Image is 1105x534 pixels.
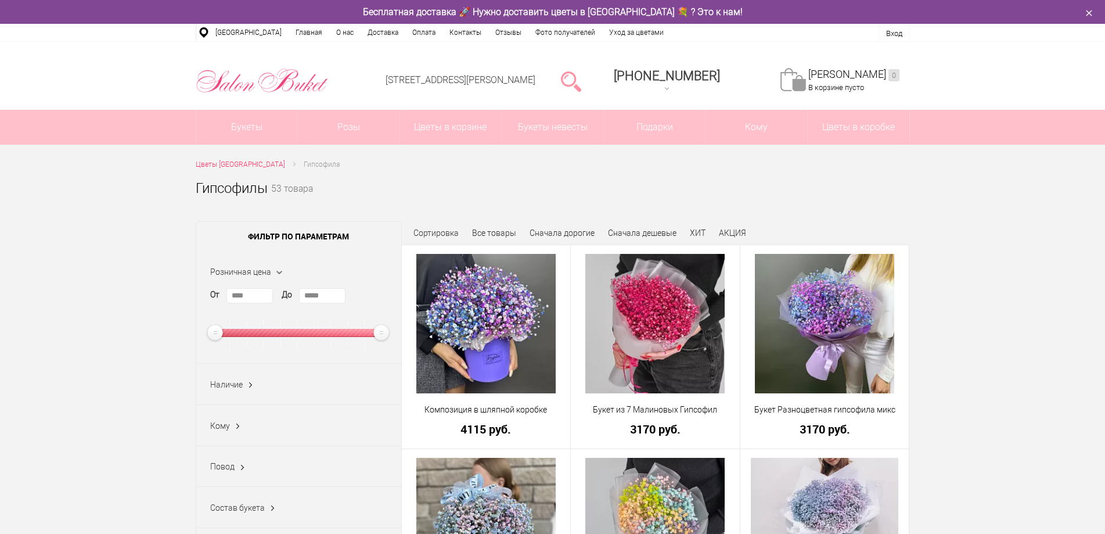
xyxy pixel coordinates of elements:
[607,64,727,98] a: [PHONE_NUMBER]
[196,66,329,96] img: Цветы Нижний Новгород
[690,228,706,238] a: ХИТ
[210,289,219,301] label: От
[282,289,292,301] label: До
[502,110,603,145] a: Букеты невесты
[748,404,902,416] a: Букет Разноцветная гипсофила микс
[585,254,725,393] img: Букет из 7 Малиновых Гипсофил
[210,421,230,431] span: Кому
[329,24,361,41] a: О нас
[210,267,271,277] span: Розничная цена
[210,380,243,389] span: Наличие
[755,254,894,393] img: Букет Разноцветная гипсофила микс
[614,69,720,83] span: [PHONE_NUMBER]
[400,110,502,145] a: Цветы в корзине
[210,503,265,513] span: Состав букета
[442,24,488,41] a: Контакты
[196,222,401,251] span: Фильтр по параметрам
[298,110,399,145] a: Розы
[196,159,285,171] a: Цветы [GEOGRAPHIC_DATA]
[886,29,902,38] a: Вход
[888,69,899,81] ins: 0
[187,6,919,18] div: Бесплатная доставка 🚀 Нужно доставить цветы в [GEOGRAPHIC_DATA] 💐 ? Это к нам!
[386,74,535,85] a: [STREET_ADDRESS][PERSON_NAME]
[304,160,340,169] span: Гипсофила
[289,24,329,41] a: Главная
[208,24,289,41] a: [GEOGRAPHIC_DATA]
[210,462,235,471] span: Повод
[271,185,313,213] small: 53 товара
[719,228,746,238] a: АКЦИЯ
[578,404,732,416] a: Букет из 7 Малиновых Гипсофил
[196,110,298,145] a: Букеты
[528,24,602,41] a: Фото получателей
[808,110,909,145] a: Цветы в коробке
[530,228,595,238] a: Сначала дорогие
[706,110,807,145] span: Кому
[808,83,864,92] span: В корзине пусто
[748,423,902,435] a: 3170 руб.
[472,228,516,238] a: Все товары
[604,110,706,145] a: Подарки
[361,24,405,41] a: Доставка
[416,254,556,393] img: Композиция в шляпной коробке
[405,24,442,41] a: Оплата
[488,24,528,41] a: Отзывы
[196,178,268,199] h1: Гипсофилы
[196,160,285,169] span: Цветы [GEOGRAPHIC_DATA]
[808,68,899,81] a: [PERSON_NAME]
[413,228,459,238] span: Сортировка
[602,24,671,41] a: Уход за цветами
[578,423,732,435] a: 3170 руб.
[409,423,563,435] a: 4115 руб.
[608,228,676,238] a: Сначала дешевые
[409,404,563,416] a: Композиция в шляпной коробке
